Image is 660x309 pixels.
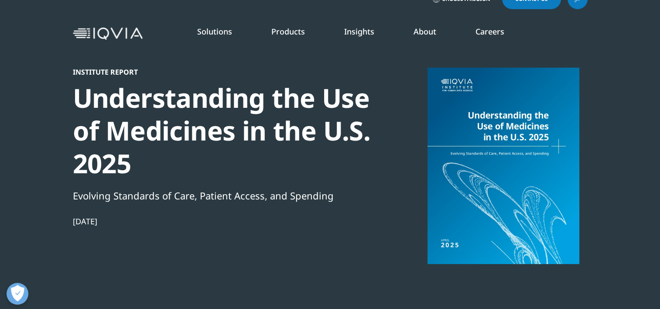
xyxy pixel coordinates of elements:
[414,26,436,37] a: About
[271,26,305,37] a: Products
[7,283,28,305] button: Open Preferences
[73,68,372,76] div: Institute Report
[197,26,232,37] a: Solutions
[73,216,372,227] div: [DATE]
[344,26,374,37] a: Insights
[73,82,372,180] div: Understanding the Use of Medicines in the U.S. 2025
[73,188,372,203] div: Evolving Standards of Care, Patient Access, and Spending
[475,26,504,37] a: Careers
[146,13,588,54] nav: Primary
[73,27,143,40] img: IQVIA Healthcare Information Technology and Pharma Clinical Research Company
